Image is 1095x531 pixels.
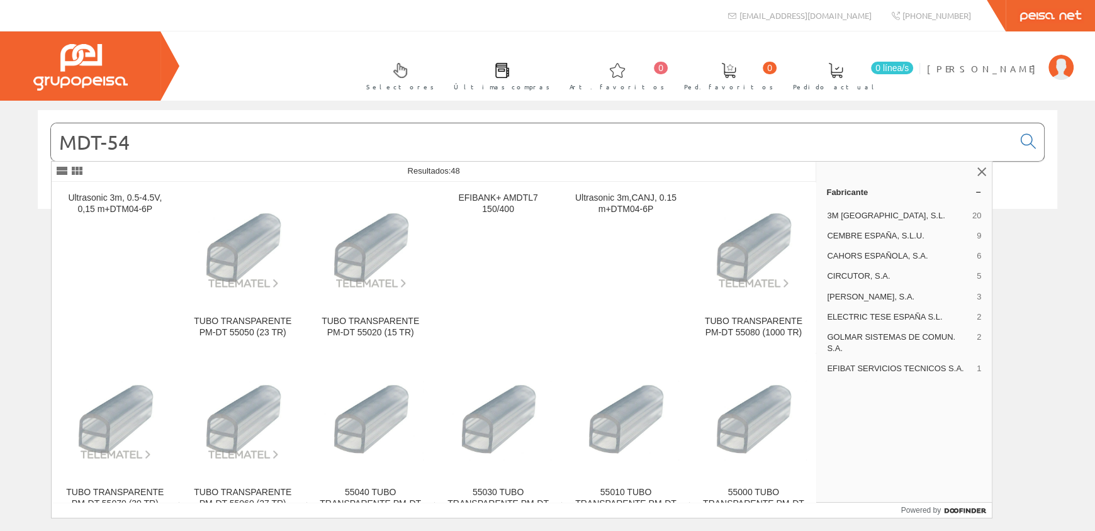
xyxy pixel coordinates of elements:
[189,209,296,289] img: TUBO TRANSPARENTE PM-DT 55050 (23 TR)
[827,210,967,221] span: 3M [GEOGRAPHIC_DATA], S.L.
[871,62,913,74] span: 0 línea/s
[700,316,807,338] div: TUBO TRANSPARENTE PM-DT 55080 (1000 TR)
[317,209,424,289] img: TUBO TRANSPARENTE PM-DT 55020 (15 TR)
[354,52,441,98] a: Selectores
[927,52,1074,64] a: [PERSON_NAME]
[793,81,879,93] span: Pedido actual
[977,291,981,303] span: 3
[451,166,459,176] span: 48
[827,311,972,323] span: ELECTRIC TESE ESPAÑA S.L.
[189,487,296,510] div: TUBO TRANSPARENTE PM-DT 55060 (27 TR)
[684,81,773,93] span: Ped. favoritos
[435,182,562,353] a: EFIBANK+ AMDTL7 150/400
[317,316,424,338] div: TUBO TRANSPARENTE PM-DT 55020 (15 TR)
[51,123,1013,161] input: Buscar...
[977,230,981,242] span: 9
[62,193,169,215] div: Ultrasonic 3m, 0.5-4.5V, 0,15 m+DTM04-6P
[827,363,972,374] span: EFIBAT SERVICIOS TECNICOS S.A.
[179,182,306,353] a: TUBO TRANSPARENTE PM-DT 55050 (23 TR) TUBO TRANSPARENTE PM-DT 55050 (23 TR)
[562,182,689,353] a: Ultrasonic 3m,CANJ, 0.15 m+DTM04-6P
[408,166,460,176] span: Resultados:
[189,381,296,461] img: TUBO TRANSPARENTE PM-DT 55060 (27 TR)
[739,10,872,21] span: [EMAIL_ADDRESS][DOMAIN_NAME]
[700,209,807,289] img: TUBO TRANSPARENTE PM-DT 55080 (1000 TR)
[317,381,424,461] img: 55040 TUBO TRANSPARENTE PM-DT (21 TR)
[445,487,552,521] div: 55030 TUBO TRANSPARENTE PM-DT (18 TR)
[570,81,665,93] span: Art. favoritos
[454,81,550,93] span: Últimas compras
[977,311,981,323] span: 2
[445,193,552,215] div: EFIBANK+ AMDTL7 150/400
[572,381,679,461] img: 55010 TUBO TRANSPARENTE PM-DT (12 TR)
[62,381,169,461] img: TUBO TRANSPARENTE PM-DT 55070 (30 TR)
[700,487,807,521] div: 55000 TUBO TRANSPARENTE PM-DT (10 TR)
[977,250,981,262] span: 6
[763,62,777,74] span: 0
[977,271,981,282] span: 5
[62,487,169,510] div: TUBO TRANSPARENTE PM-DT 55070 (30 TR)
[654,62,668,74] span: 0
[816,182,992,202] a: Fabricante
[307,182,434,353] a: TUBO TRANSPARENTE PM-DT 55020 (15 TR) TUBO TRANSPARENTE PM-DT 55020 (15 TR)
[827,250,972,262] span: CAHORS ESPAÑOLA, S.A.
[189,316,296,338] div: TUBO TRANSPARENTE PM-DT 55050 (23 TR)
[366,81,434,93] span: Selectores
[901,505,941,516] span: Powered by
[572,487,679,521] div: 55010 TUBO TRANSPARENTE PM-DT (12 TR)
[901,503,992,518] a: Powered by
[52,182,179,353] a: Ultrasonic 3m, 0.5-4.5V, 0,15 m+DTM04-6P
[827,230,972,242] span: CEMBRE ESPAÑA, S.L.U.
[38,225,1057,235] div: © Grupo Peisa
[972,210,981,221] span: 20
[690,182,817,353] a: TUBO TRANSPARENTE PM-DT 55080 (1000 TR) TUBO TRANSPARENTE PM-DT 55080 (1000 TR)
[33,44,128,91] img: Grupo Peisa
[827,271,972,282] span: CIRCUTOR, S.A.
[827,291,972,303] span: [PERSON_NAME], S.A.
[445,381,552,461] img: 55030 TUBO TRANSPARENTE PM-DT (18 TR)
[977,363,981,374] span: 1
[927,62,1042,75] span: [PERSON_NAME]
[902,10,971,21] span: [PHONE_NUMBER]
[317,487,424,521] div: 55040 TUBO TRANSPARENTE PM-DT (21 TR)
[827,332,972,354] span: GOLMAR SISTEMAS DE COMUN. S.A.
[572,193,679,215] div: Ultrasonic 3m,CANJ, 0.15 m+DTM04-6P
[977,332,981,354] span: 2
[441,52,556,98] a: Últimas compras
[700,381,807,461] img: 55000 TUBO TRANSPARENTE PM-DT (10 TR)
